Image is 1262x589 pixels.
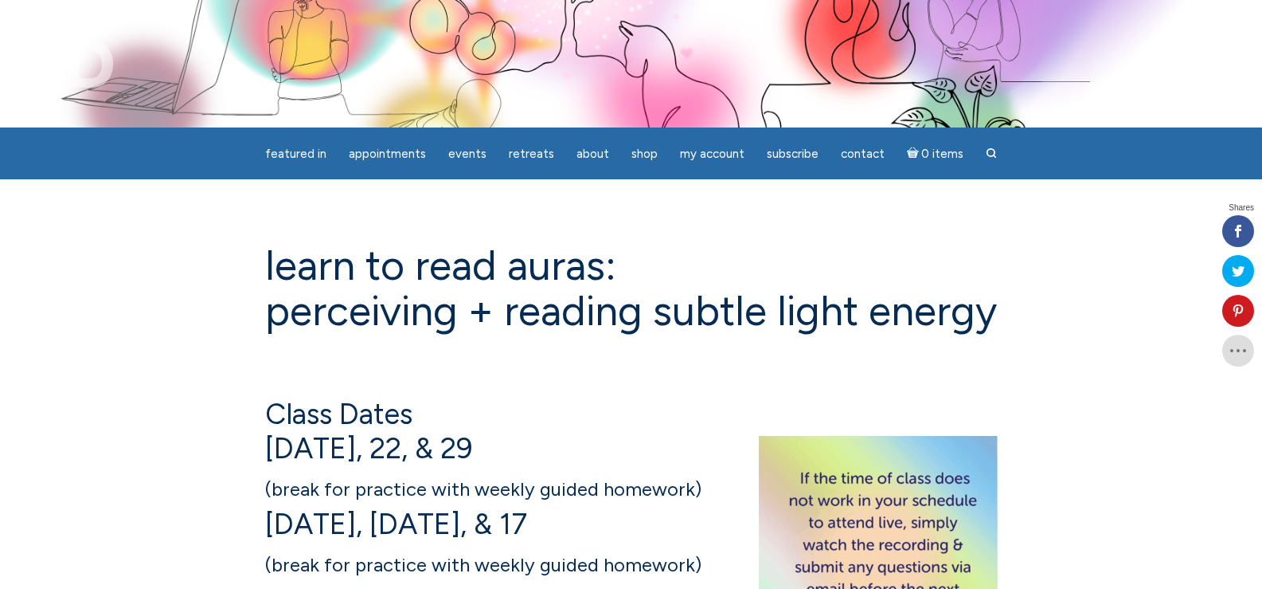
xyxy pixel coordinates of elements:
h1: Learn to Read Auras: perceiving + reading subtle light energy [265,243,998,334]
span: Shop [631,147,658,161]
span: About [576,147,609,161]
span: Shares [1229,204,1254,212]
h4: [DATE], [DATE], & 17 [265,469,998,540]
span: (break for practice with weekly guided homework) [265,477,701,501]
span: featured in [265,147,326,161]
img: Jamie Butler. The Everyday Medium [24,24,114,88]
span: Retreats [509,147,554,161]
a: Retreats [499,139,564,170]
a: Cart0 items [897,137,974,170]
a: My Account [670,139,754,170]
a: Appointments [339,139,436,170]
span: (break for practice with weekly guided homework) [265,553,701,576]
h4: Class Dates [DATE], 22, & 29 [265,397,998,465]
span: My Account [680,147,744,161]
a: featured in [256,139,336,170]
span: 0 items [921,148,963,160]
span: Events [448,147,486,161]
a: Events [439,139,496,170]
span: Appointments [349,147,426,161]
span: Contact [841,147,885,161]
span: Subscribe [767,147,819,161]
a: About [567,139,619,170]
a: Subscribe [757,139,828,170]
i: Cart [907,147,922,161]
a: Shop [622,139,667,170]
a: Contact [831,139,894,170]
